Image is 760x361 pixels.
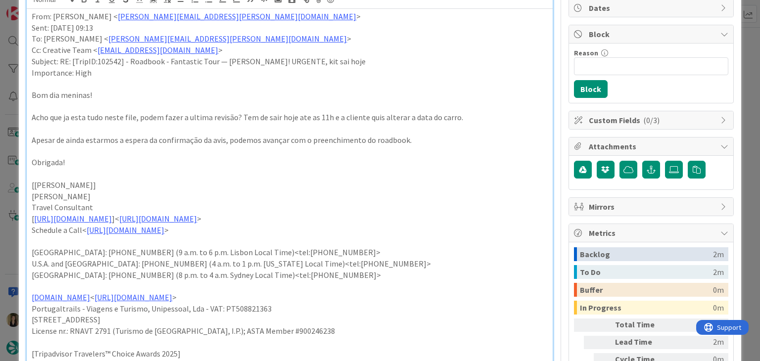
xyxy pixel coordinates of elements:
span: Metrics [589,227,715,239]
a: [EMAIL_ADDRESS][DOMAIN_NAME] [97,45,218,55]
div: To Do [580,265,713,279]
div: 2m [673,336,724,349]
span: Support [21,1,45,13]
span: Attachments [589,140,715,152]
div: 2m [713,247,724,261]
div: 0m [713,283,724,297]
button: Block [574,80,608,98]
span: Dates [589,2,715,14]
p: U.S.A. and [GEOGRAPHIC_DATA]: [PHONE_NUMBER] (4 a.m. to 1 p.m. [US_STATE] Local Time)<tel:[PHONE_... [32,258,547,270]
p: [Tripadvisor Travelers™ Choice Awards 2025] [32,348,547,360]
a: [PERSON_NAME][EMAIL_ADDRESS][PERSON_NAME][DOMAIN_NAME] [118,11,356,21]
a: [URL][DOMAIN_NAME] [119,214,197,224]
p: Travel Consultant [32,202,547,213]
span: Block [589,28,715,40]
p: To: [PERSON_NAME] < > [32,33,547,45]
a: [URL][DOMAIN_NAME] [34,214,112,224]
label: Reason [574,48,598,57]
span: ( 0/3 ) [643,115,660,125]
p: [PERSON_NAME] [32,191,547,202]
a: [PERSON_NAME][EMAIL_ADDRESS][PERSON_NAME][DOMAIN_NAME] [108,34,347,44]
p: [[PERSON_NAME]] [32,180,547,191]
p: [STREET_ADDRESS] [32,314,547,325]
p: License nr.: RNAVT 2791 (Turismo de [GEOGRAPHIC_DATA], I.P.); ASTA Member #900246238 [32,325,547,337]
p: [GEOGRAPHIC_DATA]: [PHONE_NUMBER] (9 a.m. to 6 p.m. Lisbon Local Time)<tel:[PHONE_NUMBER]> [32,247,547,258]
div: In Progress [580,301,713,315]
p: Schedule a Call< > [32,225,547,236]
div: Lead Time [615,336,669,349]
p: Cc: Creative Team < > [32,45,547,56]
p: Subject: RE: [TripID:102542] - Roadbook - Fantastic Tour — [PERSON_NAME]! URGENTE, kit sai hoje [32,56,547,67]
p: [GEOGRAPHIC_DATA]: [PHONE_NUMBER] (8 p.m. to 4 a.m. Sydney Local Time)<tel:[PHONE_NUMBER]> [32,270,547,281]
p: Importance: High [32,67,547,79]
p: Bom dia meninas! [32,90,547,101]
div: Buffer [580,283,713,297]
p: Sent: [DATE] 09:13 [32,22,547,34]
div: 0m [713,301,724,315]
p: < > [32,292,547,303]
p: Apesar de ainda estarmos a espera da confirmação da avis, podemos avançar com o preenchimento do ... [32,135,547,146]
span: Custom Fields [589,114,715,126]
div: Backlog [580,247,713,261]
p: Obrigada! [32,157,547,168]
p: From: [PERSON_NAME] < > [32,11,547,22]
a: [DOMAIN_NAME] [32,292,90,302]
span: Mirrors [589,201,715,213]
p: Portugaltrails - Viagens e Turismo, Unipessoal, Lda - VAT: PT508821363 [32,303,547,315]
div: 4m [673,318,724,332]
p: [ ]< > [32,213,547,225]
div: Total Time [615,318,669,332]
p: Acho que ja esta tudo neste file, podem fazer a ultima revisão? Tem de sair hoje ate as 11h e a c... [32,112,547,123]
a: [URL][DOMAIN_NAME] [95,292,172,302]
div: 2m [713,265,724,279]
a: [URL][DOMAIN_NAME] [87,225,164,235]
